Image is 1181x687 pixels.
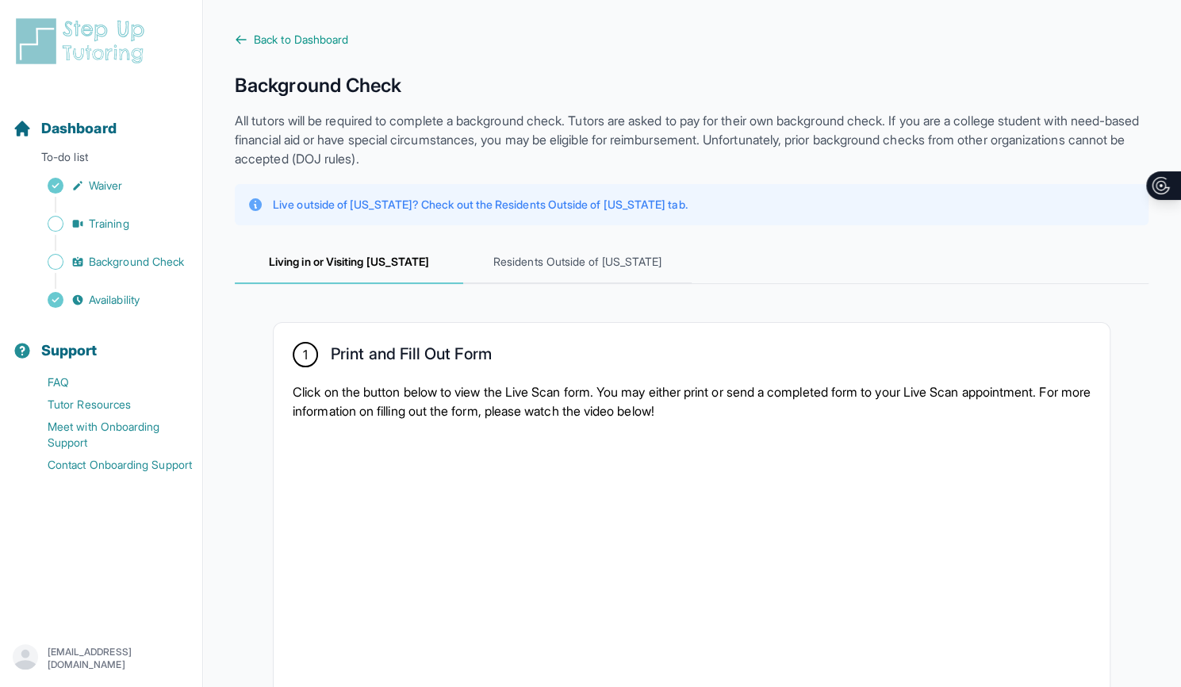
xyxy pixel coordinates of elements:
[13,117,117,140] a: Dashboard
[89,292,140,308] span: Availability
[13,393,202,416] a: Tutor Resources
[89,178,122,194] span: Waiver
[235,73,1148,98] h1: Background Check
[13,251,202,273] a: Background Check
[6,92,196,146] button: Dashboard
[6,314,196,368] button: Support
[273,197,687,213] p: Live outside of [US_STATE]? Check out the Residents Outside of [US_STATE] tab.
[13,371,202,393] a: FAQ
[89,216,129,232] span: Training
[293,382,1091,420] p: Click on the button below to view the Live Scan form. You may either print or send a completed fo...
[254,32,348,48] span: Back to Dashboard
[41,117,117,140] span: Dashboard
[13,454,202,476] a: Contact Onboarding Support
[13,175,202,197] a: Waiver
[331,344,492,370] h2: Print and Fill Out Form
[463,241,692,284] span: Residents Outside of [US_STATE]
[235,241,463,284] span: Living in or Visiting [US_STATE]
[13,213,202,235] a: Training
[235,111,1148,168] p: All tutors will be required to complete a background check. Tutors are asked to pay for their own...
[303,345,308,364] span: 1
[13,289,202,311] a: Availability
[89,254,184,270] span: Background Check
[13,416,202,454] a: Meet with Onboarding Support
[41,340,98,362] span: Support
[235,241,1148,284] nav: Tabs
[48,646,190,671] p: [EMAIL_ADDRESS][DOMAIN_NAME]
[13,644,190,673] button: [EMAIL_ADDRESS][DOMAIN_NAME]
[6,149,196,171] p: To-do list
[235,32,1148,48] a: Back to Dashboard
[13,16,154,67] img: logo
